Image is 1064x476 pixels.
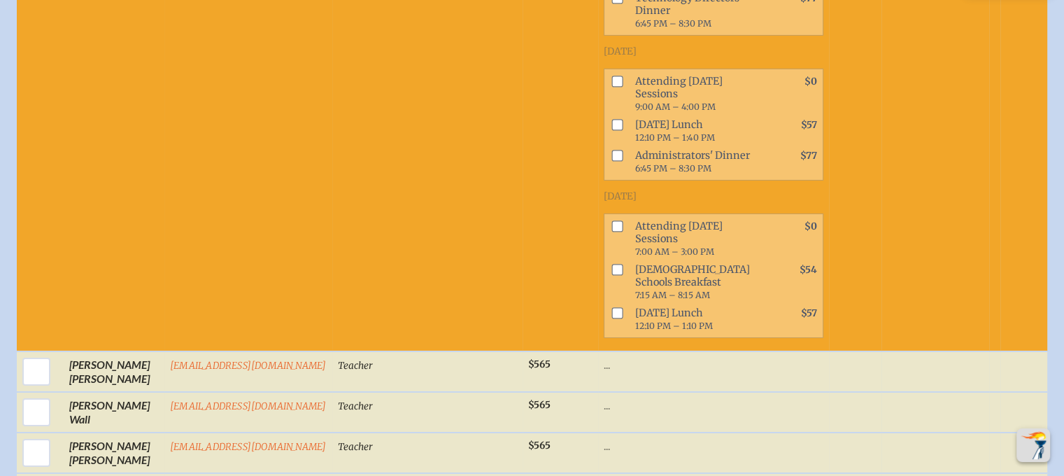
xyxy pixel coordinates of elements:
span: [DATE] [604,190,637,202]
span: $565 [528,399,551,411]
span: $0 [804,76,817,87]
span: [DATE] [604,45,637,57]
span: [DATE] Lunch [630,304,761,335]
span: $0 [804,220,817,232]
span: $565 [528,358,551,370]
span: [DATE] Lunch [630,115,761,146]
p: ... [604,398,823,412]
span: 7:15 AM – 8:15 AM [635,290,710,300]
button: Scroll Top [1016,428,1050,462]
span: Teacher [338,360,373,372]
span: $565 [528,440,551,451]
td: [PERSON_NAME] Wall [64,392,164,433]
span: $57 [801,119,817,131]
span: Attending [DATE] Sessions [630,217,761,260]
span: Administrators' Dinner [630,146,761,177]
span: Teacher [338,400,373,412]
span: 6:45 PM – 8:30 PM [635,18,711,29]
span: Attending [DATE] Sessions [630,72,761,115]
span: 9:00 AM – 4:00 PM [635,101,716,112]
span: 7:00 AM – 3:00 PM [635,246,714,257]
p: ... [604,439,823,453]
td: [PERSON_NAME] [PERSON_NAME] [64,351,164,392]
p: ... [604,358,823,372]
span: [DEMOGRAPHIC_DATA] Schools Breakfast [630,260,761,304]
span: 12:10 PM – 1:10 PM [635,321,713,331]
span: $77 [800,150,817,162]
td: [PERSON_NAME] [PERSON_NAME] [64,433,164,473]
img: To the top [1019,431,1047,459]
span: Teacher [338,441,373,453]
span: 6:45 PM – 8:30 PM [635,163,711,174]
a: [EMAIL_ADDRESS][DOMAIN_NAME] [170,360,327,372]
a: [EMAIL_ADDRESS][DOMAIN_NAME] [170,441,327,453]
span: $54 [800,264,817,276]
a: [EMAIL_ADDRESS][DOMAIN_NAME] [170,400,327,412]
span: 12:10 PM – 1:40 PM [635,132,715,143]
span: $57 [801,307,817,319]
